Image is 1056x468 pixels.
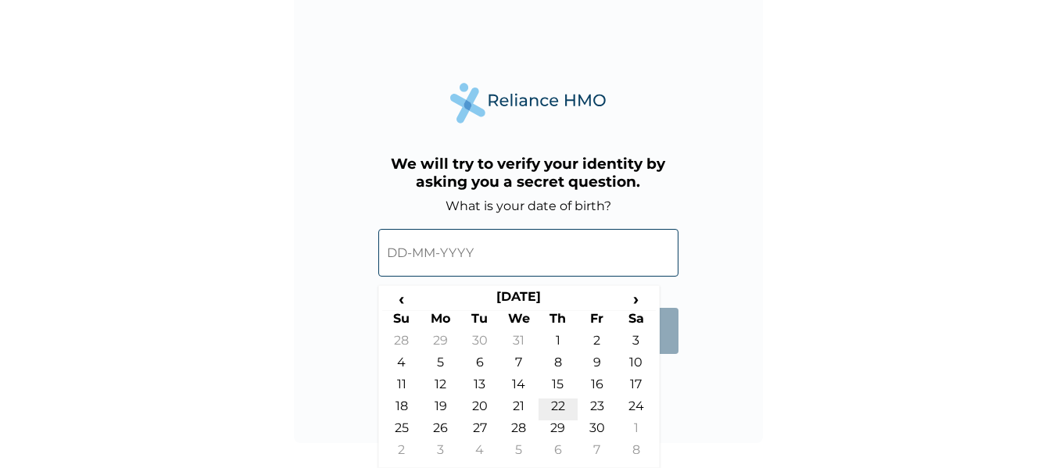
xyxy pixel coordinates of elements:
td: 1 [617,420,656,442]
td: 6 [460,355,499,377]
td: 18 [382,398,421,420]
h3: We will try to verify your identity by asking you a secret question. [378,155,678,191]
td: 8 [539,355,578,377]
td: 8 [617,442,656,464]
th: Mo [421,311,460,333]
td: 13 [460,377,499,398]
td: 5 [421,355,460,377]
td: 2 [578,333,617,355]
td: 12 [421,377,460,398]
td: 20 [460,398,499,420]
td: 9 [578,355,617,377]
th: Tu [460,311,499,333]
th: We [499,311,539,333]
td: 15 [539,377,578,398]
td: 21 [499,398,539,420]
th: Sa [617,311,656,333]
td: 4 [460,442,499,464]
td: 16 [578,377,617,398]
input: DD-MM-YYYY [378,229,678,277]
th: Fr [578,311,617,333]
td: 22 [539,398,578,420]
th: [DATE] [421,289,617,311]
td: 29 [421,333,460,355]
td: 30 [578,420,617,442]
td: 26 [421,420,460,442]
td: 3 [617,333,656,355]
td: 14 [499,377,539,398]
td: 10 [617,355,656,377]
td: 30 [460,333,499,355]
td: 2 [382,442,421,464]
td: 7 [499,355,539,377]
td: 27 [460,420,499,442]
th: Su [382,311,421,333]
td: 1 [539,333,578,355]
td: 4 [382,355,421,377]
td: 5 [499,442,539,464]
td: 6 [539,442,578,464]
td: 28 [382,333,421,355]
label: What is your date of birth? [446,198,611,213]
td: 19 [421,398,460,420]
img: Reliance Health's Logo [450,83,607,123]
td: 31 [499,333,539,355]
td: 25 [382,420,421,442]
td: 23 [578,398,617,420]
td: 28 [499,420,539,442]
span: ‹ [382,289,421,309]
td: 24 [617,398,656,420]
td: 3 [421,442,460,464]
th: Th [539,311,578,333]
td: 11 [382,377,421,398]
span: › [617,289,656,309]
td: 29 [539,420,578,442]
td: 17 [617,377,656,398]
td: 7 [578,442,617,464]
